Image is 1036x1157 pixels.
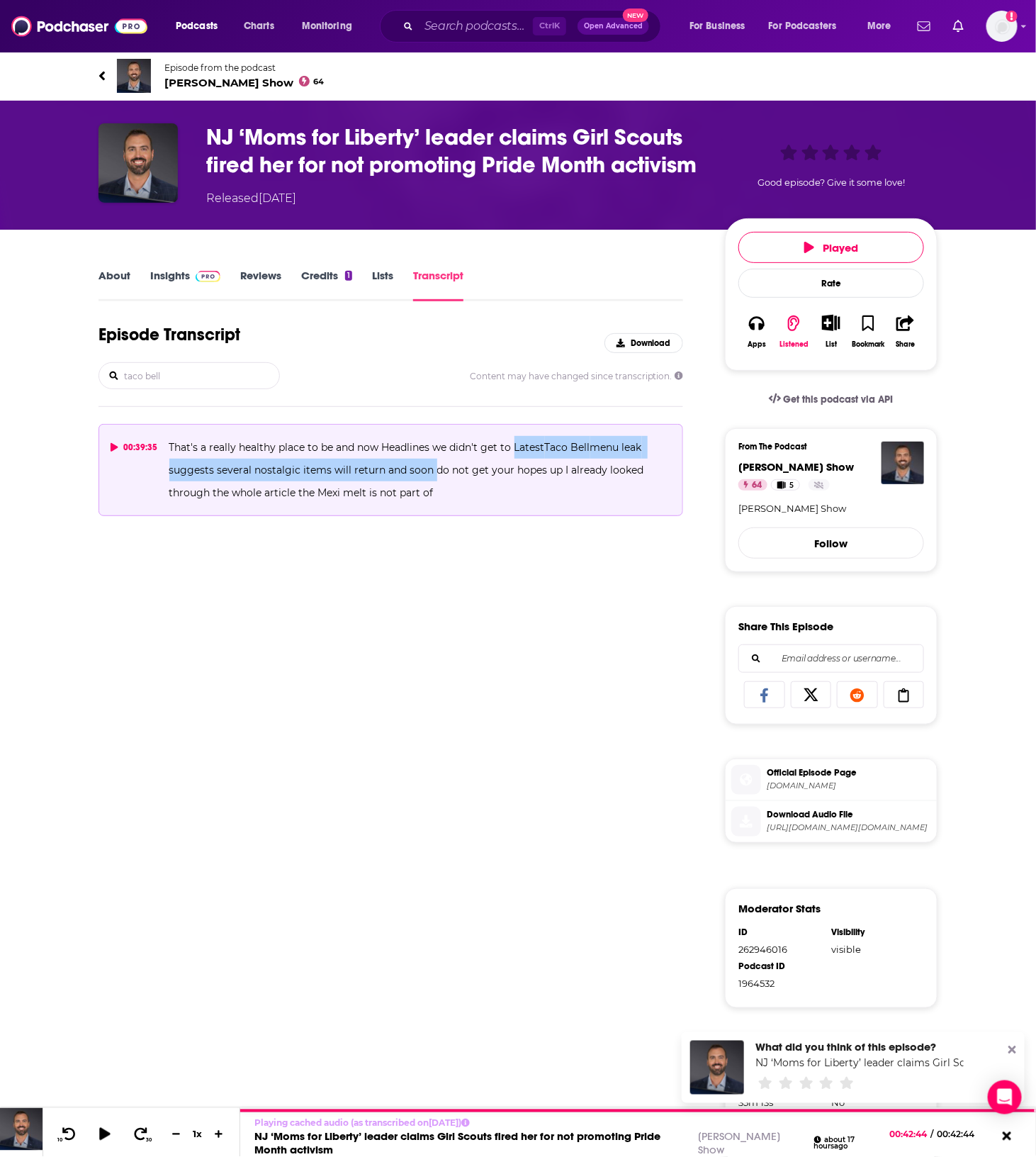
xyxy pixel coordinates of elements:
a: Reviews [240,269,281,301]
img: Jesse Kelly Show [117,59,151,93]
img: Podchaser Pro [196,271,220,282]
div: Share [896,340,915,349]
span: Download [631,338,671,348]
button: Show profile menu [986,11,1018,42]
span: 5 [789,479,794,493]
span: Good episode? Give it some love! [758,177,905,188]
span: spreaker.com [767,781,931,791]
a: Share on Reddit [837,681,878,708]
a: [PERSON_NAME] Show [699,1130,781,1157]
span: Played [804,241,858,255]
span: / [931,1129,934,1140]
div: 262946016 [738,944,822,955]
h1: Episode Transcript [98,324,240,345]
div: ID [738,927,822,938]
div: Bookmark [852,340,885,349]
span: 00:42:44 [890,1129,931,1140]
div: Open Intercom Messenger [988,1080,1022,1114]
div: Listened [779,340,809,349]
img: Jesse Kelly Show [882,442,924,484]
a: InsightsPodchaser Pro [150,269,220,301]
div: List [826,340,837,349]
div: Visibility [831,927,915,938]
span: Get this podcast via API [784,393,894,406]
span: Logged in as meg_reilly_edl [986,11,1018,42]
button: open menu [166,15,236,38]
div: 1 x [186,1129,210,1140]
a: Official Episode Page[DOMAIN_NAME] [731,765,931,795]
a: 64 [738,479,767,491]
a: Copy Link [884,681,925,708]
p: Playing cached audio (as transcribed on [DATE] ) [254,1118,882,1129]
a: Jesse Kelly Show [738,460,854,474]
button: open menu [680,15,763,38]
img: NJ ‘Moms for Liberty’ leader claims Girl Scouts fired her for not promoting Pride Month activism [690,1041,744,1095]
button: 30 [128,1126,155,1144]
a: NJ ‘Moms for Liberty’ leader claims Girl Scouts fired her for not promoting Pride Month activism [254,1130,660,1157]
a: Transcript [413,269,463,301]
button: open menu [760,15,857,38]
span: 64 [314,79,325,85]
div: Apps [748,340,766,349]
div: 1964532 [738,978,822,989]
h3: NJ ‘Moms for Liberty’ leader claims Girl Scouts fired her for not promoting Pride Month activism [206,123,702,179]
input: Search transcript... [123,363,279,389]
a: Download Audio File[URL][DOMAIN_NAME][DOMAIN_NAME] [731,807,931,837]
button: Listened [775,306,812,357]
span: menu leak suggests several nostalgic items will return and soon do not get your hopes up I alread... [169,441,647,499]
img: Podchaser - Follow, Share and Rate Podcasts [11,13,147,40]
a: 5 [771,479,800,491]
span: 64 [752,479,762,493]
button: 10 [55,1126,81,1144]
div: visible [831,944,915,955]
div: 1 [345,271,352,281]
img: NJ ‘Moms for Liberty’ leader claims Girl Scouts fired her for not promoting Pride Month activism [98,123,178,203]
div: Search podcasts, credits, & more... [393,10,675,43]
div: Show More ButtonList [813,306,850,357]
button: Follow [738,527,924,559]
button: Played [738,232,924,263]
img: User Profile [986,11,1018,42]
div: Released [DATE] [206,190,296,207]
span: 00:42:44 [934,1129,989,1140]
span: Content may have changed since transcription. [470,371,683,381]
button: Apps [738,306,775,357]
a: [PERSON_NAME] Show [738,502,924,516]
span: More [867,16,891,36]
span: Taco Bell [545,441,590,454]
a: Share on X/Twitter [791,681,832,708]
svg: Add a profile image [1006,11,1018,22]
a: Show notifications dropdown [947,14,969,38]
input: Search podcasts, credits, & more... [419,15,533,38]
button: Open AdvancedNew [578,18,649,35]
span: Open Advanced [584,23,643,30]
button: Share [887,306,924,357]
span: Download Audio File [767,808,931,821]
button: Show More Button [816,315,845,330]
span: For Podcasters [769,16,837,36]
button: Bookmark [850,306,886,357]
a: Charts [235,15,283,38]
span: That's a really healthy place to be and now Headlines we didn't get to Latest [169,441,545,454]
button: open menu [292,15,371,38]
button: open menu [857,15,909,38]
a: Share on Facebook [744,681,785,708]
span: [PERSON_NAME] Show [738,460,854,474]
span: Charts [244,16,274,36]
input: Email address or username... [750,645,912,672]
button: 00:39:35That's a really healthy place to be and now Headlines we didn't get to LatestTaco Bellmen... [98,424,683,516]
div: 00:39:35 [111,436,158,459]
div: Rate [738,269,924,298]
span: https://dts.podtrac.com/redirect.mp3/api.spreaker.com/download/episode/67426126/jesse_hr3_8_18_25... [767,822,931,833]
span: Monitoring [302,16,352,36]
a: Lists [372,269,393,301]
span: Ctrl K [533,17,566,35]
span: Podcasts [176,16,218,36]
a: Credits1 [301,269,352,301]
div: Search followers [738,644,924,673]
span: Official Episode Page [767,766,931,779]
span: 30 [147,1138,152,1144]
